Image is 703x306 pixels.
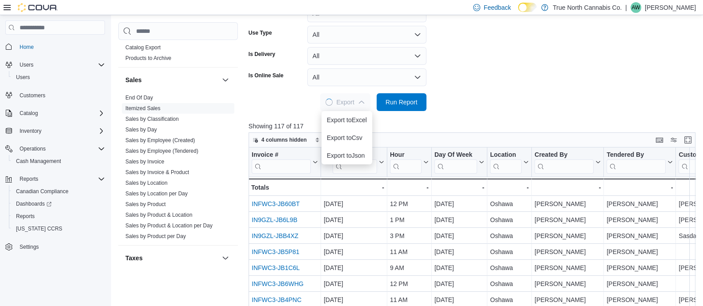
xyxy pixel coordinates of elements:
button: Reports [16,174,42,184]
span: Sales by Product & Location [125,211,193,219]
a: Sales by Location per Day [125,191,188,197]
button: All [307,68,426,86]
span: Washington CCRS [12,223,105,234]
button: Cash Management [9,155,108,167]
button: Run Report [377,93,426,111]
div: Hour [390,151,422,174]
div: [DATE] [324,199,384,210]
button: 5 fields sorted [311,135,363,145]
a: Customers [16,90,49,101]
div: 9 AM [390,263,429,274]
a: INFWC3-JB60BT [252,201,300,208]
a: Sales by Employee (Tendered) [125,148,198,154]
button: Reports [9,210,108,223]
div: Oshawa [490,295,529,306]
button: Day Of Week [434,151,484,174]
div: [PERSON_NAME] [607,295,673,306]
span: Canadian Compliance [12,186,105,197]
button: Taxes [220,253,231,263]
div: Totals [251,182,318,193]
a: [US_STATE] CCRS [12,223,66,234]
h3: Taxes [125,254,143,262]
span: Customers [20,92,45,99]
button: Export toJson [321,147,372,164]
button: Keyboard shortcuts [654,135,665,145]
div: [PERSON_NAME] [534,295,601,306]
p: True North Cannabis Co. [553,2,622,13]
button: Created By [534,151,601,174]
div: Oshawa [490,199,529,210]
div: [DATE] [434,263,484,274]
input: Dark Mode [518,3,537,12]
button: Display options [668,135,679,145]
button: 4 columns hidden [249,135,310,145]
div: Alyx White [631,2,641,13]
button: Sales [220,75,231,85]
button: Operations [16,143,49,154]
div: [DATE] [434,199,484,210]
div: [PERSON_NAME] [534,231,601,242]
a: INFWC3-JB4PNC [252,297,301,304]
a: Sales by Product per Day [125,233,186,239]
h3: Sales [125,76,142,84]
div: Oshawa [490,231,529,242]
label: Is Online Sale [249,72,284,79]
span: Run Report [386,98,418,107]
a: Dashboards [12,199,55,209]
span: Reports [20,175,38,183]
span: Inventory [16,126,105,136]
span: Users [20,61,33,68]
div: [PERSON_NAME] [607,263,673,274]
span: [US_STATE] CCRS [16,225,62,232]
div: [PERSON_NAME] [534,215,601,226]
a: Sales by Product [125,201,166,207]
div: [DATE] [324,263,384,274]
span: Catalog Export [125,44,161,51]
span: Sales by Classification [125,115,179,123]
span: Export to Csv [327,134,367,141]
button: Location [490,151,529,174]
div: Sales [118,92,238,245]
button: Catalog [2,107,108,119]
button: Tendered By [607,151,673,174]
a: Sales by Invoice & Product [125,169,189,175]
div: [DATE] [434,279,484,290]
div: Date (Local) [333,151,377,174]
div: [PERSON_NAME] [534,263,601,274]
button: Invoice # [252,151,318,174]
label: Use Type [249,29,272,36]
div: 12 PM [390,279,429,290]
div: Oshawa [490,215,529,226]
div: Day Of Week [434,151,477,159]
a: INFWC3-JB6WHG [252,281,304,288]
span: Settings [16,241,105,252]
div: [PERSON_NAME] [534,279,601,290]
span: Sales by Invoice [125,158,164,165]
div: Day Of Week [434,151,477,174]
div: - [490,182,529,193]
div: [PERSON_NAME] [607,199,673,210]
a: Itemized Sales [125,105,161,111]
p: Showing 117 of 117 [249,122,700,131]
div: [DATE] [324,231,384,242]
span: Cash Management [12,156,105,167]
span: Cash Management [16,158,61,165]
a: INFWC3-JB1C6L [252,265,300,272]
div: Location [490,151,522,174]
button: Inventory [16,126,45,136]
div: 12 PM [390,199,429,210]
button: Export toExcel [321,111,372,129]
button: Taxes [125,254,218,262]
div: Oshawa [490,247,529,258]
span: 4 columns hidden [261,136,307,143]
span: Sales by Location per Day [125,190,188,197]
a: Home [16,42,37,52]
div: Hour [390,151,422,159]
div: [PERSON_NAME] [607,279,673,290]
div: Tendered By [607,151,666,174]
div: [DATE] [434,215,484,226]
button: Hour [390,151,429,174]
p: | [625,2,627,13]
